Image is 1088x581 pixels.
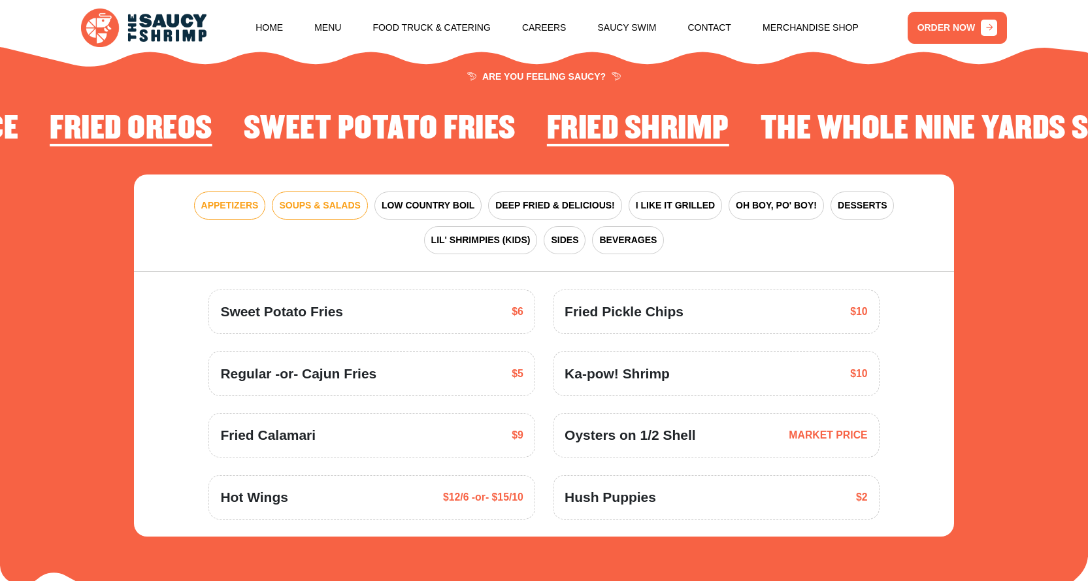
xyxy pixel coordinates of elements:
button: BEVERAGES [592,226,664,254]
li: 4 of 4 [244,111,516,152]
h2: Sweet Potato Fries [244,111,516,147]
span: Fried Pickle Chips [565,301,684,322]
span: ARE YOU FEELING SAUCY? [467,72,621,81]
button: APPETIZERS [194,191,266,220]
span: Ka-pow! Shrimp [565,363,670,384]
span: APPETIZERS [201,199,259,212]
img: logo [81,8,206,46]
span: $10 [850,304,867,320]
a: Home [256,3,283,52]
button: SOUPS & SALADS [272,191,367,220]
button: I LIKE IT GRILLED [629,191,722,220]
button: LOW COUNTRY BOIL [374,191,482,220]
a: Menu [314,3,341,52]
span: Fried Calamari [220,425,316,445]
span: DESSERTS [838,199,887,212]
span: Oysters on 1/2 Shell [565,425,695,445]
span: DEEP FRIED & DELICIOUS! [495,199,615,212]
span: Hush Puppies [565,487,656,507]
li: 1 of 4 [547,111,729,152]
span: $9 [512,427,523,443]
span: SOUPS & SALADS [279,199,360,212]
span: Regular -or- Cajun Fries [220,363,376,384]
span: $12/6 -or- $15/10 [443,490,523,505]
span: MARKET PRICE [789,427,867,443]
span: Hot Wings [220,487,288,507]
a: Careers [522,3,567,52]
span: OH BOY, PO' BOY! [736,199,817,212]
span: Sweet Potato Fries [220,301,343,322]
button: DESSERTS [831,191,894,220]
span: $6 [512,304,523,320]
a: Merchandise Shop [763,3,859,52]
span: $5 [512,366,523,382]
span: LIL' SHRIMPIES (KIDS) [431,233,531,247]
button: OH BOY, PO' BOY! [729,191,824,220]
button: SIDES [544,226,585,254]
span: LOW COUNTRY BOIL [382,199,474,212]
h2: Fried Oreos [50,111,212,147]
span: $10 [850,366,867,382]
span: SIDES [551,233,578,247]
span: I LIKE IT GRILLED [636,199,715,212]
a: Contact [687,3,731,52]
a: ORDER NOW [908,12,1008,44]
button: LIL' SHRIMPIES (KIDS) [424,226,538,254]
li: 3 of 4 [50,111,212,152]
span: $2 [856,490,868,505]
a: Food Truck & Catering [372,3,490,52]
a: Saucy Swim [598,3,657,52]
button: DEEP FRIED & DELICIOUS! [488,191,622,220]
span: BEVERAGES [599,233,657,247]
h2: Fried Shrimp [547,111,729,147]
